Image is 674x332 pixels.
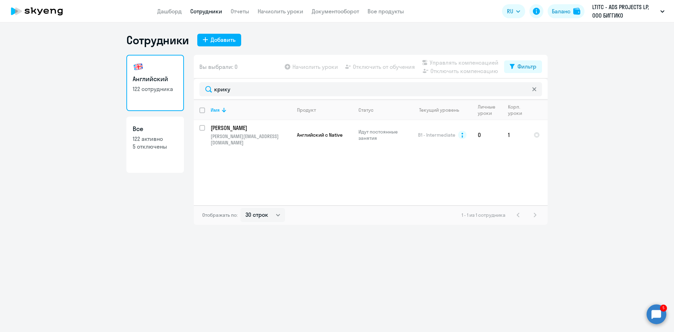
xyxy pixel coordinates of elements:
div: Корп. уроки [508,104,523,116]
span: Английский с Native [297,132,343,138]
a: Сотрудники [190,8,222,15]
div: Продукт [297,107,316,113]
p: [PERSON_NAME][EMAIL_ADDRESS][DOMAIN_NAME] [211,133,291,146]
p: LTITC - ADS PROJECTS LP, ООО БИГГИКО [592,3,658,20]
button: LTITC - ADS PROJECTS LP, ООО БИГГИКО [589,3,668,20]
div: Имя [211,107,291,113]
a: Все продукты [368,8,404,15]
p: 5 отключены [133,143,178,150]
div: Фильтр [517,62,536,71]
button: Фильтр [504,60,542,73]
img: balance [573,8,580,15]
a: Все122 активно5 отключены [126,117,184,173]
a: Начислить уроки [258,8,303,15]
h3: Английский [133,74,178,84]
button: Балансbalance [548,4,584,18]
div: Имя [211,107,220,113]
td: 1 [502,120,528,150]
button: RU [502,4,525,18]
span: 1 - 1 из 1 сотрудника [462,212,505,218]
div: Текущий уровень [412,107,472,113]
a: Отчеты [231,8,249,15]
p: 122 активно [133,135,178,143]
td: 0 [472,120,502,150]
div: Статус [358,107,407,113]
a: Документооборот [312,8,359,15]
div: Личные уроки [478,104,502,116]
div: Статус [358,107,374,113]
span: Вы выбрали: 0 [199,63,238,71]
p: 122 сотрудника [133,85,178,93]
a: Английский122 сотрудника [126,55,184,111]
div: Продукт [297,107,352,113]
div: Добавить [211,35,236,44]
h3: Все [133,124,178,134]
p: Идут постоянные занятия [358,129,407,141]
input: Поиск по имени, email, продукту или статусу [199,82,542,96]
span: B1 - Intermediate [418,132,455,138]
div: Текущий уровень [419,107,459,113]
div: Личные уроки [478,104,497,116]
img: english [133,61,144,72]
p: [PERSON_NAME] [211,124,290,132]
span: RU [507,7,513,15]
a: Дашборд [157,8,182,15]
div: Корп. уроки [508,104,528,116]
button: Добавить [197,34,241,46]
h1: Сотрудники [126,33,189,47]
div: Баланс [552,7,570,15]
span: Отображать по: [202,212,238,218]
a: [PERSON_NAME] [211,124,291,132]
